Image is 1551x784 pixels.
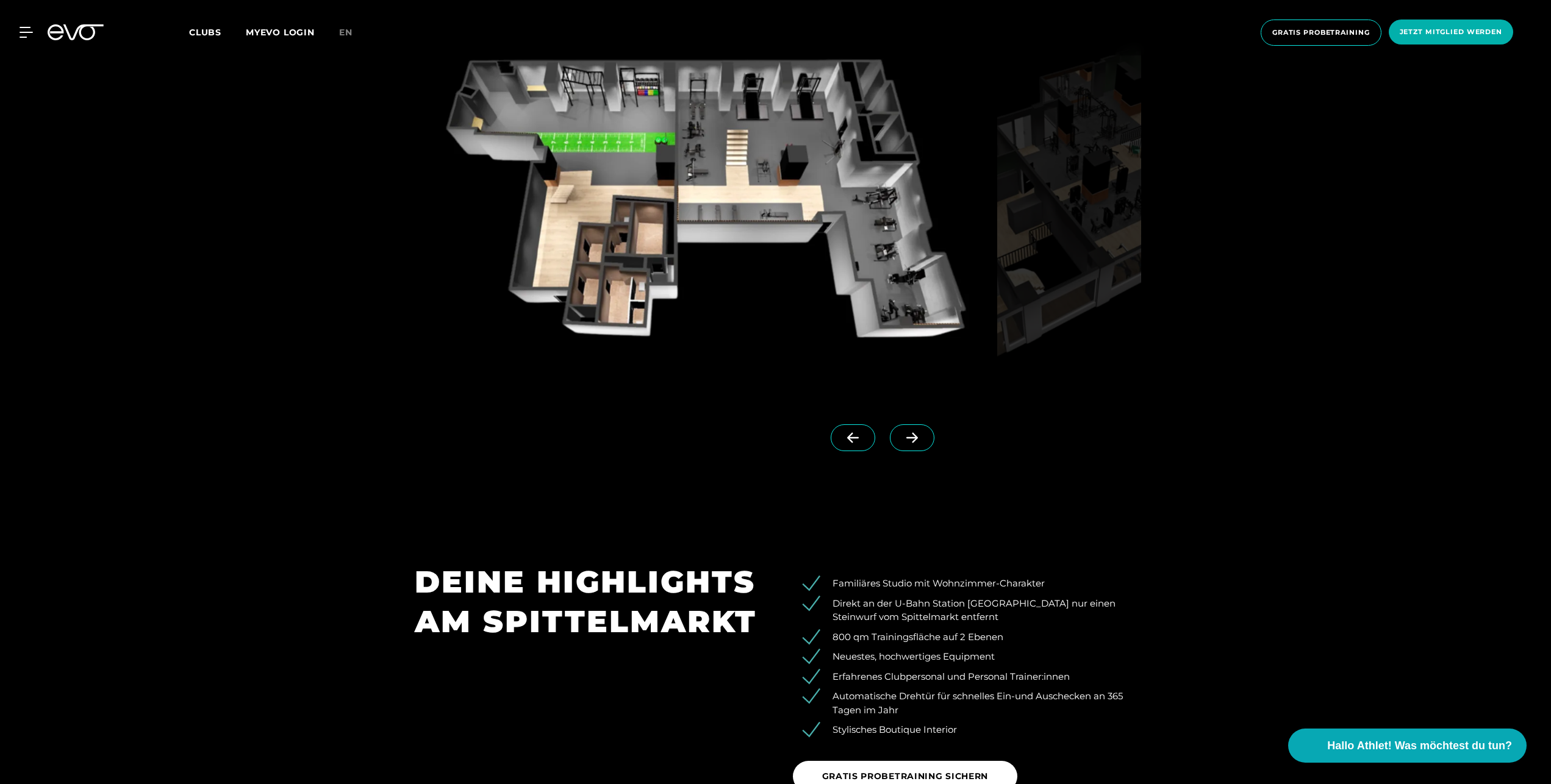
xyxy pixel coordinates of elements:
[997,20,1142,395] img: evofitness
[339,26,367,40] a: en
[1385,20,1517,46] a: Jetzt Mitglied werden
[1257,20,1385,46] a: Gratis Probetraining
[415,20,992,395] img: evofitness
[1272,27,1370,38] span: Gratis Probetraining
[189,26,246,38] a: Clubs
[415,562,759,641] h1: DEINE HIGHLIGHTS AM SPITTELMARKT
[1400,27,1502,37] span: Jetzt Mitglied werden
[1327,738,1512,754] span: Hallo Athlet! Was möchtest du tun?
[811,597,1137,624] li: Direkt an der U-Bahn Station [GEOGRAPHIC_DATA] nur einen Steinwurf vom Spittelmarkt entfernt
[811,670,1137,684] li: Erfahrenes Clubpersonal und Personal Trainer:innen
[246,27,315,38] a: MYEVO LOGIN
[811,690,1137,717] li: Automatische Drehtür für schnelles Ein-und Auschecken an 365 Tagen im Jahr
[1288,729,1527,763] button: Hallo Athlet! Was möchtest du tun?
[339,27,353,38] span: en
[811,630,1137,644] li: 800 qm Trainingsfläche auf 2 Ebenen
[811,577,1137,591] li: Familiäres Studio mit Wohnzimmer-Charakter
[189,27,221,38] span: Clubs
[811,650,1137,664] li: Neuestes, hochwertiges Equipment
[811,723,1137,737] li: Stylisches Boutique Interior
[822,770,989,783] span: GRATIS PROBETRAINING SICHERN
